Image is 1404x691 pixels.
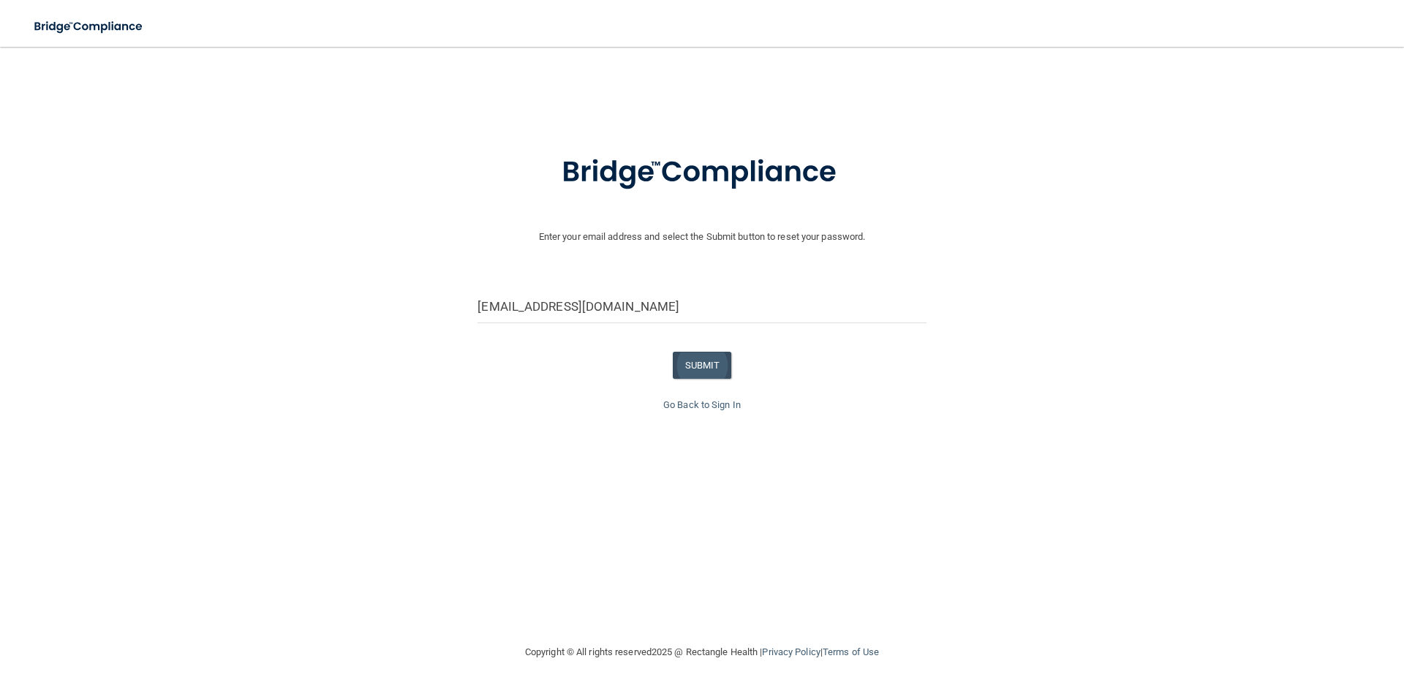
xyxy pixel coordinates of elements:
div: Copyright © All rights reserved 2025 @ Rectangle Health | | [435,629,969,676]
input: Email [478,290,926,323]
button: SUBMIT [673,352,732,379]
iframe: Drift Widget Chat Controller [1331,590,1386,646]
img: bridge_compliance_login_screen.278c3ca4.svg [22,12,156,42]
a: Go Back to Sign In [663,399,741,410]
a: Terms of Use [823,646,879,657]
img: bridge_compliance_login_screen.278c3ca4.svg [532,135,872,211]
a: Privacy Policy [762,646,820,657]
